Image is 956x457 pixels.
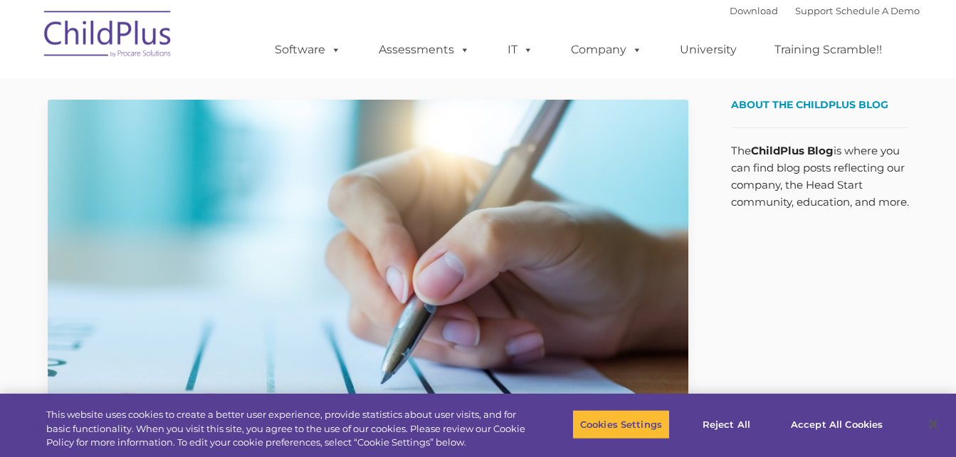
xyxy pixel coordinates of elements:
[46,408,526,450] div: This website uses cookies to create a better user experience, provide statistics about user visit...
[682,409,771,439] button: Reject All
[783,409,891,439] button: Accept All Cookies
[751,144,834,157] strong: ChildPlus Blog
[730,5,778,16] a: Download
[493,36,547,64] a: IT
[795,5,833,16] a: Support
[261,36,355,64] a: Software
[836,5,920,16] a: Schedule A Demo
[557,36,656,64] a: Company
[731,142,909,211] p: The is where you can find blog posts reflecting our company, the Head Start community, education,...
[918,409,949,440] button: Close
[572,409,670,439] button: Cookies Settings
[37,1,179,72] img: ChildPlus by Procare Solutions
[730,5,920,16] font: |
[760,36,896,64] a: Training Scramble!!
[731,98,888,111] span: About the ChildPlus Blog
[364,36,484,64] a: Assessments
[666,36,751,64] a: University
